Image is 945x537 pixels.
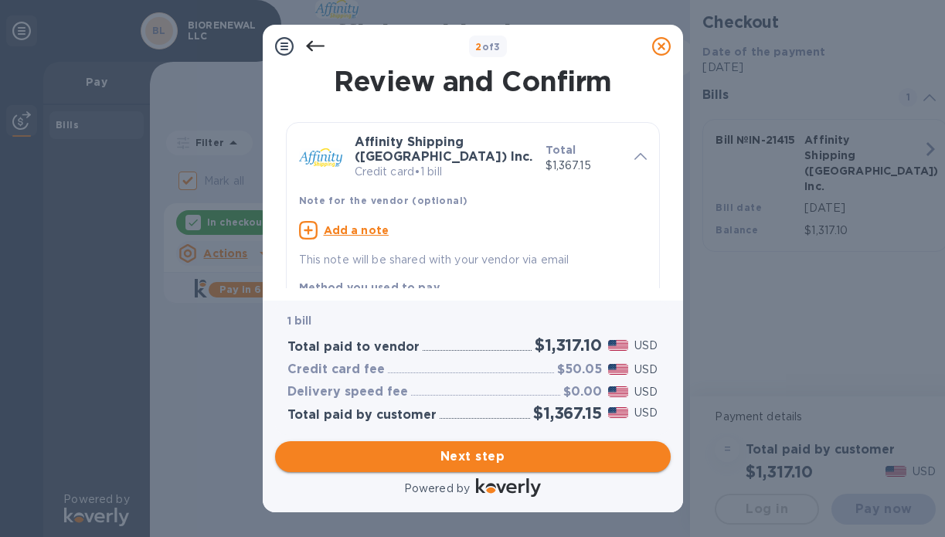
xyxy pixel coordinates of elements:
h3: $0.00 [563,385,602,399]
b: Total [546,144,576,156]
span: 2 [475,41,481,53]
img: Logo [476,478,541,497]
span: Next step [287,447,658,466]
b: of 3 [475,41,501,53]
b: Note for the vendor (optional) [299,195,468,206]
p: USD [634,362,658,378]
img: USD [608,407,629,418]
b: Method you used to pay [299,281,440,294]
p: Powered by [404,481,470,497]
b: Affinity Shipping ([GEOGRAPHIC_DATA]) Inc. [355,134,532,164]
p: This note will be shared with your vendor via email [299,252,647,268]
h3: Delivery speed fee [287,385,408,399]
h3: Credit card fee [287,362,385,377]
u: Add a note [324,224,389,236]
h3: $50.05 [557,362,602,377]
p: USD [634,338,658,354]
h2: $1,367.15 [533,403,601,423]
p: Credit card • 1 bill [355,164,533,180]
h3: Total paid to vendor [287,340,420,355]
p: USD [634,384,658,400]
img: USD [608,340,629,351]
img: USD [608,386,629,397]
h3: Total paid by customer [287,408,437,423]
img: USD [608,364,629,375]
b: 1 bill [287,314,312,327]
button: Next step [275,441,671,472]
h1: Review and Confirm [283,65,663,97]
h2: $1,317.10 [535,335,601,355]
p: USD [634,405,658,421]
p: $1,367.15 [546,158,622,174]
div: Affinity Shipping ([GEOGRAPHIC_DATA]) Inc.Credit card•1 billTotal$1,367.15Note for the vendor (op... [299,135,647,268]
